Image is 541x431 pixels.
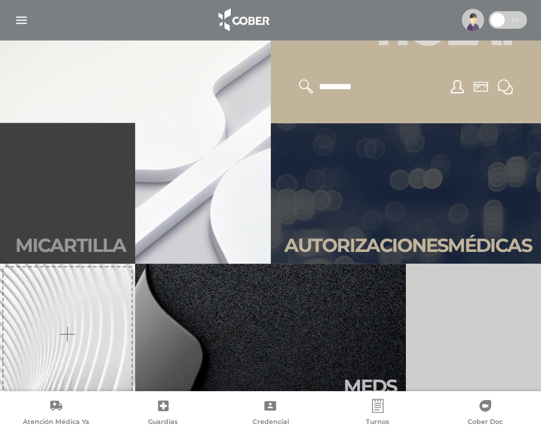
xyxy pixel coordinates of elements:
[110,399,217,429] a: Guardias
[217,399,324,429] a: Credencial
[15,234,126,257] h2: Mi car tilla
[468,417,503,428] span: Cober Doc
[212,6,274,34] img: logo_cober_home-white.png
[462,9,484,31] img: profile-placeholder.svg
[344,375,396,398] h2: Meds
[366,417,389,428] span: Turnos
[284,234,532,257] h2: Autori zaciones médicas
[324,399,432,429] a: Turnos
[14,13,29,28] img: Cober_menu-lines-white.svg
[431,399,539,429] a: Cober Doc
[252,417,288,428] span: Credencial
[148,417,178,428] span: Guardias
[135,264,406,405] a: Meds
[23,417,89,428] span: Atención Médica Ya
[2,399,110,429] a: Atención Médica Ya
